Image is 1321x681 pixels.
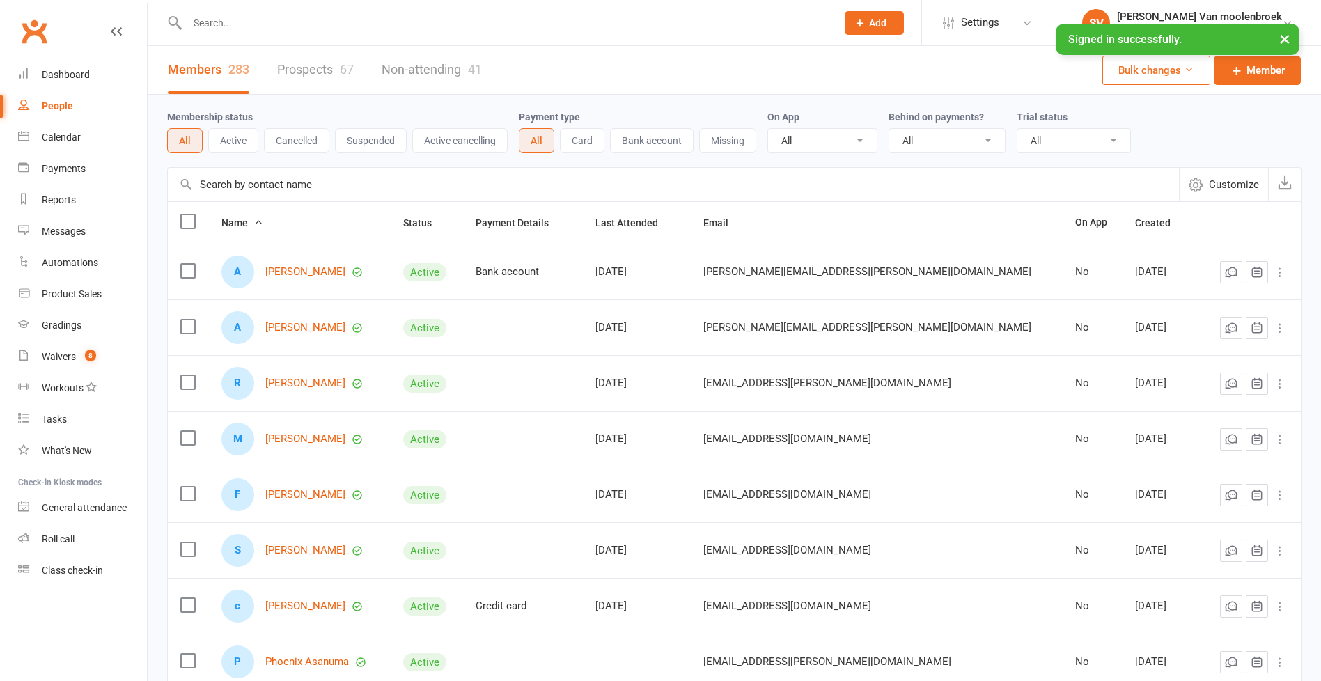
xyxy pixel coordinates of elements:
[595,266,679,278] div: [DATE]
[1075,322,1110,334] div: No
[403,319,446,337] div: Active
[1075,545,1110,556] div: No
[1135,266,1190,278] div: [DATE]
[703,258,1031,285] span: [PERSON_NAME][EMAIL_ADDRESS][PERSON_NAME][DOMAIN_NAME]
[961,7,999,38] span: Settings
[1135,322,1190,334] div: [DATE]
[221,256,254,288] div: A
[18,373,147,404] a: Workouts
[265,433,345,445] a: [PERSON_NAME]
[1075,377,1110,389] div: No
[18,279,147,310] a: Product Sales
[18,59,147,91] a: Dashboard
[1063,202,1123,244] th: On App
[42,69,90,80] div: Dashboard
[221,214,263,231] button: Name
[42,226,86,237] div: Messages
[595,377,679,389] div: [DATE]
[221,311,254,344] div: A
[221,423,254,455] div: M
[265,377,345,389] a: [PERSON_NAME]
[42,502,127,513] div: General attendance
[221,645,254,678] div: P
[1135,377,1190,389] div: [DATE]
[18,185,147,216] a: Reports
[18,216,147,247] a: Messages
[18,122,147,153] a: Calendar
[17,14,52,49] a: Clubworx
[476,217,564,228] span: Payment Details
[42,194,76,205] div: Reports
[42,382,84,393] div: Workouts
[340,62,354,77] div: 67
[42,533,75,545] div: Roll call
[403,542,446,560] div: Active
[519,111,580,123] label: Payment type
[228,62,249,77] div: 283
[1075,433,1110,445] div: No
[168,46,249,94] a: Members283
[18,341,147,373] a: Waivers 8
[265,489,345,501] a: [PERSON_NAME]
[183,13,827,33] input: Search...
[1272,24,1297,54] button: ×
[699,128,756,153] button: Missing
[1179,168,1268,201] button: Customize
[595,217,673,228] span: Last Attended
[703,648,951,675] span: [EMAIL_ADDRESS][PERSON_NAME][DOMAIN_NAME]
[42,445,92,456] div: What's New
[42,100,73,111] div: People
[1135,214,1186,231] button: Created
[468,62,482,77] div: 41
[476,266,570,278] div: Bank account
[595,214,673,231] button: Last Attended
[703,537,871,563] span: [EMAIL_ADDRESS][DOMAIN_NAME]
[595,322,679,334] div: [DATE]
[595,489,679,501] div: [DATE]
[703,217,744,228] span: Email
[403,263,446,281] div: Active
[1135,600,1190,612] div: [DATE]
[221,534,254,567] div: S
[1117,10,1282,23] div: [PERSON_NAME] Van moolenbroek
[18,555,147,586] a: Class kiosk mode
[476,600,570,612] div: Credit card
[265,266,345,278] a: [PERSON_NAME]
[703,425,871,452] span: [EMAIL_ADDRESS][DOMAIN_NAME]
[1135,656,1190,668] div: [DATE]
[18,435,147,467] a: What's New
[1075,266,1110,278] div: No
[167,111,253,123] label: Membership status
[18,247,147,279] a: Automations
[403,217,447,228] span: Status
[403,486,446,504] div: Active
[42,351,76,362] div: Waivers
[221,217,263,228] span: Name
[703,593,871,619] span: [EMAIL_ADDRESS][DOMAIN_NAME]
[265,656,349,668] a: Phoenix Asanuma
[85,350,96,361] span: 8
[42,288,102,299] div: Product Sales
[1102,56,1210,85] button: Bulk changes
[265,322,345,334] a: [PERSON_NAME]
[42,320,81,331] div: Gradings
[1017,111,1068,123] label: Trial status
[208,128,258,153] button: Active
[767,111,799,123] label: On App
[42,257,98,268] div: Automations
[610,128,694,153] button: Bank account
[845,11,904,35] button: Add
[382,46,482,94] a: Non-attending41
[18,310,147,341] a: Gradings
[1135,433,1190,445] div: [DATE]
[277,46,354,94] a: Prospects67
[42,565,103,576] div: Class check-in
[1075,489,1110,501] div: No
[412,128,508,153] button: Active cancelling
[869,17,886,29] span: Add
[1214,56,1301,85] a: Member
[1135,217,1186,228] span: Created
[1135,489,1190,501] div: [DATE]
[335,128,407,153] button: Suspended
[595,545,679,556] div: [DATE]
